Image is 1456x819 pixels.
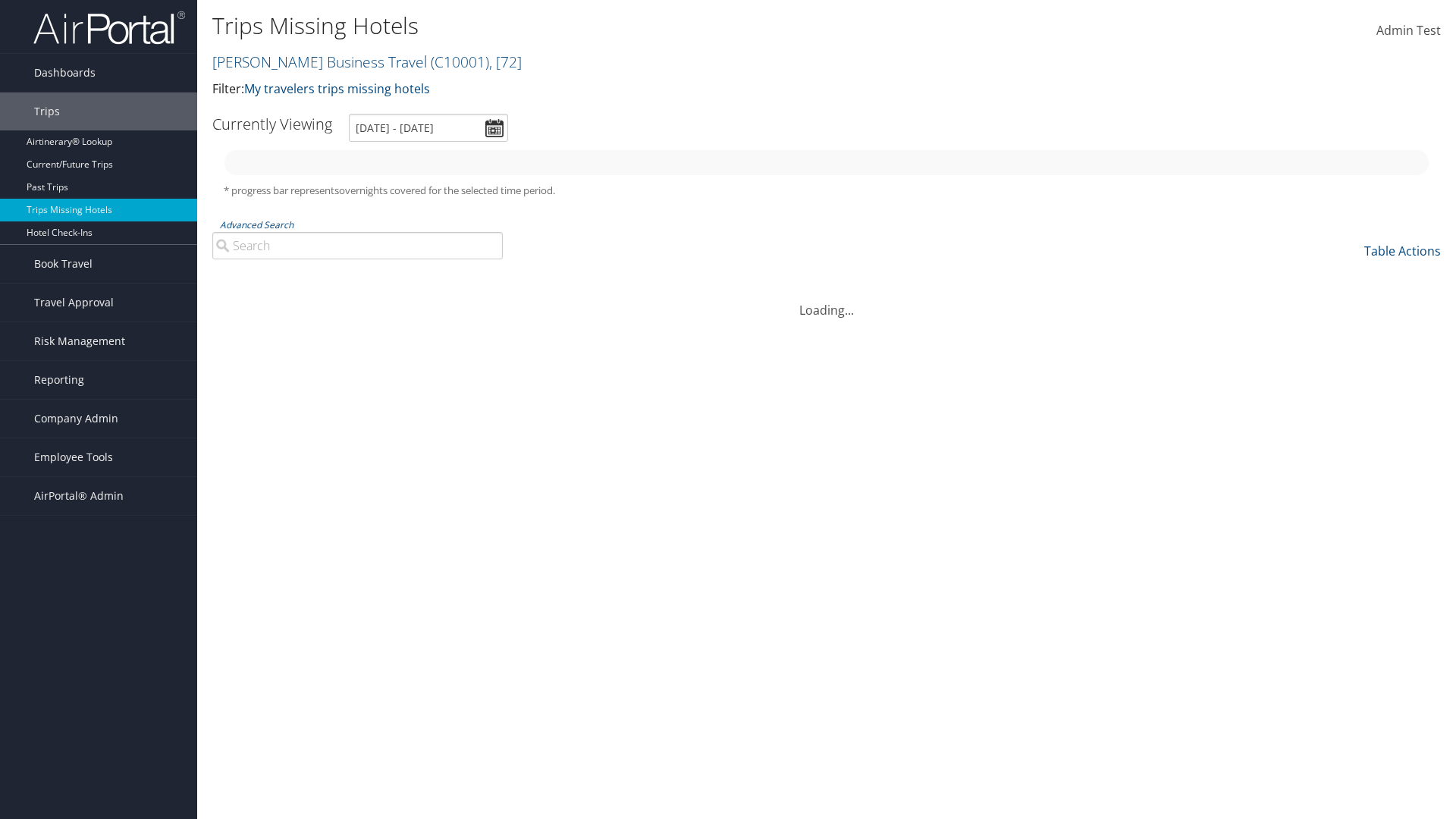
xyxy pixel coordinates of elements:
[34,361,84,399] span: Reporting
[34,245,93,283] span: Book Travel
[212,232,503,259] input: Advanced Search
[34,93,60,130] span: Trips
[1364,243,1441,259] a: Table Actions
[244,80,430,97] a: My travelers trips missing hotels
[33,10,185,45] img: airportal-logo.png
[220,218,293,231] a: Advanced Search
[34,54,96,92] span: Dashboards
[212,52,522,72] a: [PERSON_NAME] Business Travel
[431,52,489,72] span: ( C10001 )
[34,477,124,515] span: AirPortal® Admin
[349,114,508,142] input: [DATE] - [DATE]
[224,184,1429,198] h5: * progress bar represents overnights covered for the selected time period.
[1376,22,1441,39] span: Admin Test
[212,114,332,134] h3: Currently Viewing
[34,400,118,438] span: Company Admin
[34,284,114,322] span: Travel Approval
[212,10,1031,42] h1: Trips Missing Hotels
[34,322,125,360] span: Risk Management
[489,52,522,72] span: , [ 72 ]
[34,438,113,476] span: Employee Tools
[212,80,1031,99] p: Filter:
[212,283,1441,319] div: Loading...
[1376,8,1441,55] a: Admin Test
